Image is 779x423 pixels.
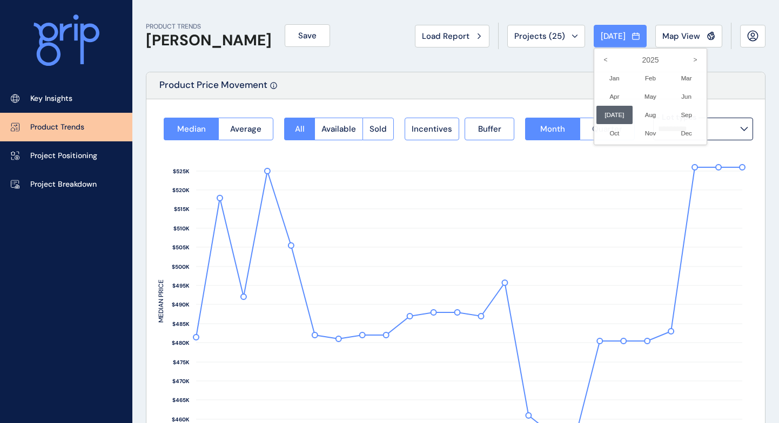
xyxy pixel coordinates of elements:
[668,106,704,124] li: Sep
[596,51,615,69] i: <
[633,69,669,87] li: Feb
[596,87,633,106] li: Apr
[596,106,633,124] li: [DATE]
[596,69,633,87] li: Jan
[633,106,669,124] li: Aug
[668,124,704,142] li: Dec
[633,124,669,142] li: Nov
[668,69,704,87] li: Mar
[30,151,97,161] p: Project Positioning
[633,87,669,106] li: May
[30,122,84,133] p: Product Trends
[686,51,704,69] i: >
[30,93,72,104] p: Key Insights
[30,179,97,190] p: Project Breakdown
[596,51,704,69] label: 2025
[596,124,633,142] li: Oct
[668,87,704,106] li: Jun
